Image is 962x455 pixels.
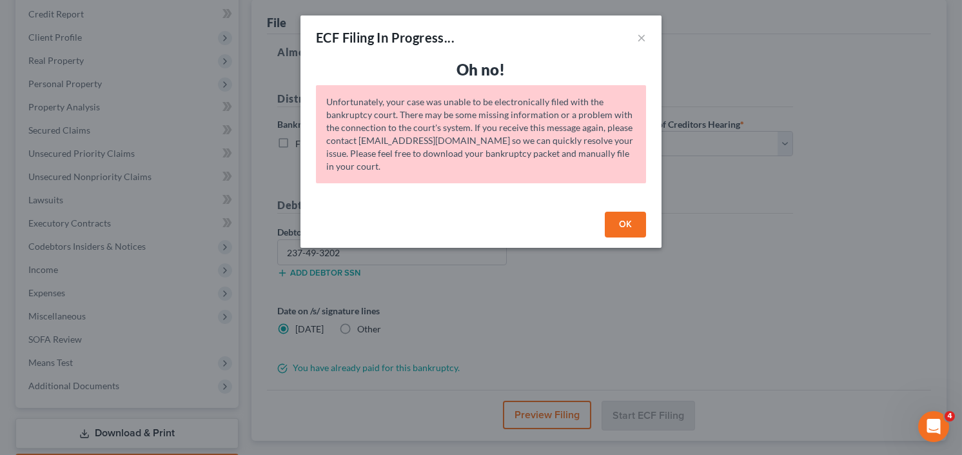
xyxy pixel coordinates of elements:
iframe: Intercom live chat [918,411,949,442]
h3: Oh no! [316,59,646,80]
button: OK [605,212,646,238]
button: × [637,30,646,45]
div: Unfortunately, your case was unable to be electronically filed with the bankruptcy court. There m... [316,85,646,183]
span: 4 [945,411,955,421]
div: ECF Filing In Progress... [316,28,455,46]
